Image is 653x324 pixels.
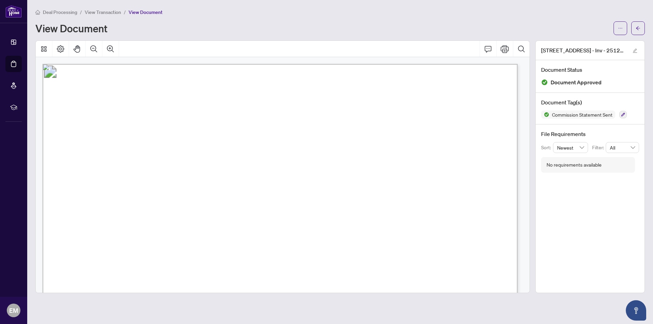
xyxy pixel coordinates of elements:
span: Commission Statement Sent [549,112,615,117]
p: Sort: [541,144,553,151]
span: All [610,142,635,153]
h4: File Requirements [541,130,639,138]
img: Status Icon [541,110,549,119]
button: Open asap [626,300,646,321]
span: ellipsis [618,26,623,31]
span: Newest [557,142,584,153]
span: Document Approved [551,78,602,87]
span: [STREET_ADDRESS] - Inv - 2512987.pdf [541,46,626,54]
h4: Document Status [541,66,639,74]
span: View Transaction [85,9,121,15]
span: home [35,10,40,15]
span: arrow-left [636,26,640,31]
span: View Document [129,9,163,15]
span: EM [9,306,18,315]
h4: Document Tag(s) [541,98,639,106]
div: No requirements available [547,161,602,169]
h1: View Document [35,23,107,34]
li: / [80,8,82,16]
img: Document Status [541,79,548,86]
img: logo [5,5,22,18]
span: edit [633,48,637,53]
li: / [124,8,126,16]
p: Filter: [592,144,606,151]
span: Deal Processing [43,9,77,15]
